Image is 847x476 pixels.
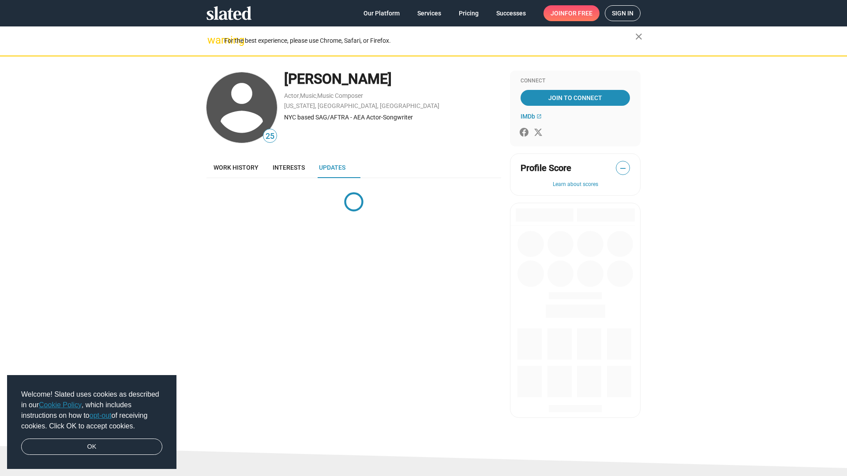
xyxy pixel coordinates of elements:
a: Joinfor free [543,5,600,21]
a: Interests [266,157,312,178]
span: Updates [319,164,345,171]
span: Successes [496,5,526,21]
div: Connect [521,78,630,85]
a: Our Platform [356,5,407,21]
div: cookieconsent [7,375,176,469]
a: Cookie Policy [39,401,82,409]
a: Services [410,5,448,21]
a: Work history [206,157,266,178]
span: Services [417,5,441,21]
a: [US_STATE], [GEOGRAPHIC_DATA], [GEOGRAPHIC_DATA] [284,102,439,109]
span: Pricing [459,5,479,21]
div: NYC based SAG/AFTRA - AEA Actor-Songwriter [284,113,501,122]
a: dismiss cookie message [21,439,162,455]
span: , [316,94,317,99]
button: Learn about scores [521,181,630,188]
span: IMDb [521,113,535,120]
span: Join [551,5,592,21]
span: Sign in [612,6,633,21]
div: For the best experience, please use Chrome, Safari, or Firefox. [224,35,635,47]
a: Updates [312,157,352,178]
a: IMDb [521,113,542,120]
a: Pricing [452,5,486,21]
span: , [299,94,300,99]
a: Actor [284,92,299,99]
span: Join To Connect [522,90,628,106]
span: Welcome! Slated uses cookies as described in our , which includes instructions on how to of recei... [21,389,162,431]
span: for free [565,5,592,21]
a: Music [300,92,316,99]
a: opt-out [90,412,112,419]
a: Sign in [605,5,641,21]
a: Successes [489,5,533,21]
mat-icon: open_in_new [536,114,542,119]
span: — [616,163,630,174]
span: Interests [273,164,305,171]
span: Our Platform [364,5,400,21]
span: Work history [214,164,259,171]
span: 25 [263,130,277,142]
a: Join To Connect [521,90,630,106]
mat-icon: close [633,31,644,42]
a: Music Composer [317,92,363,99]
span: Profile Score [521,162,571,174]
div: [PERSON_NAME] [284,70,501,89]
mat-icon: warning [207,35,218,45]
